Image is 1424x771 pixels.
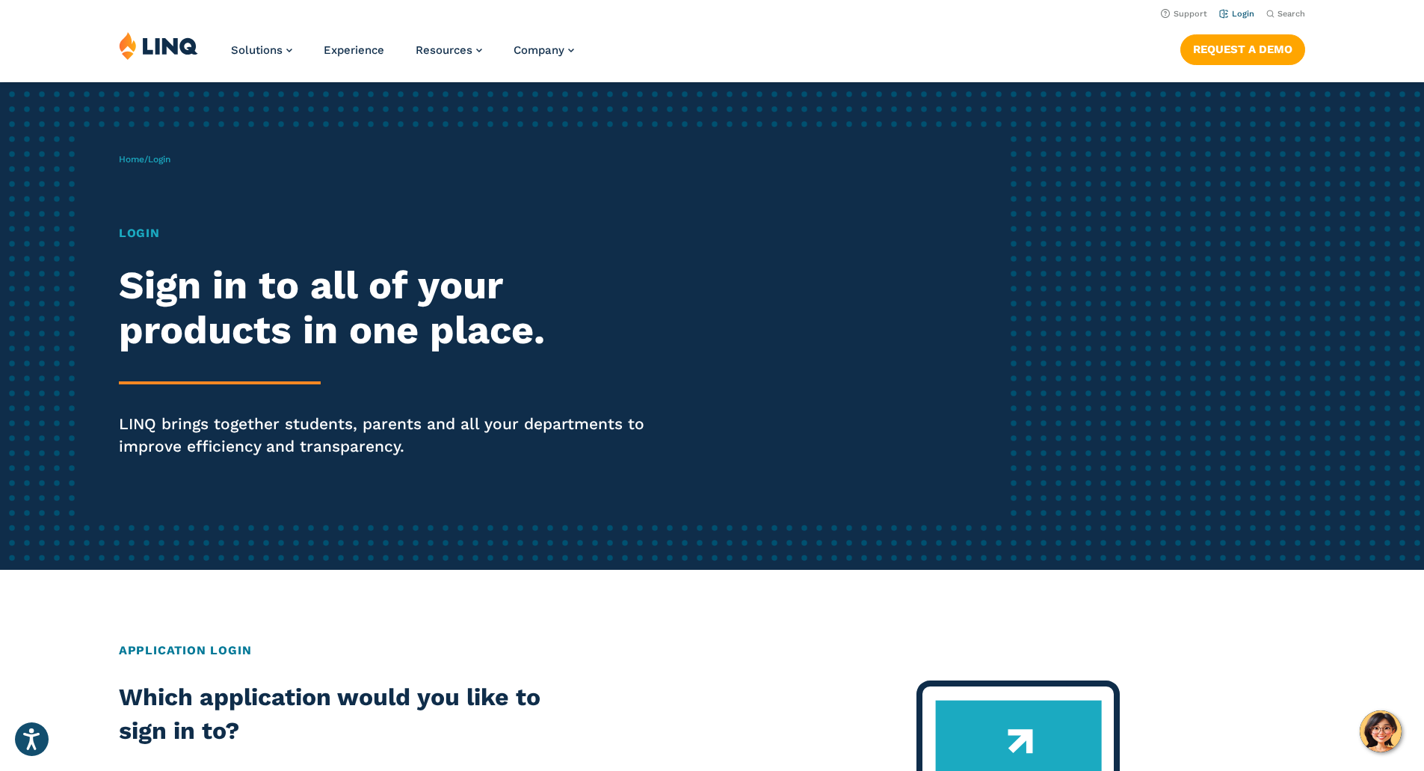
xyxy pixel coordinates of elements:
[119,413,668,458] p: LINQ brings together students, parents and all your departments to improve efficiency and transpa...
[119,154,170,165] span: /
[119,31,198,60] img: LINQ | K‑12 Software
[1180,31,1305,64] nav: Button Navigation
[119,642,1305,660] h2: Application Login
[1277,9,1305,19] span: Search
[1266,8,1305,19] button: Open Search Bar
[148,154,170,165] span: Login
[231,43,283,57] span: Solutions
[231,43,292,57] a: Solutions
[119,224,668,242] h1: Login
[416,43,482,57] a: Resources
[1360,710,1402,752] button: Hello, have a question? Let’s chat.
[416,43,472,57] span: Resources
[119,681,593,749] h2: Which application would you like to sign in to?
[119,263,668,353] h2: Sign in to all of your products in one place.
[1161,9,1207,19] a: Support
[231,31,574,81] nav: Primary Navigation
[324,43,384,57] a: Experience
[514,43,574,57] a: Company
[1180,34,1305,64] a: Request a Demo
[1219,9,1254,19] a: Login
[119,154,144,165] a: Home
[514,43,564,57] span: Company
